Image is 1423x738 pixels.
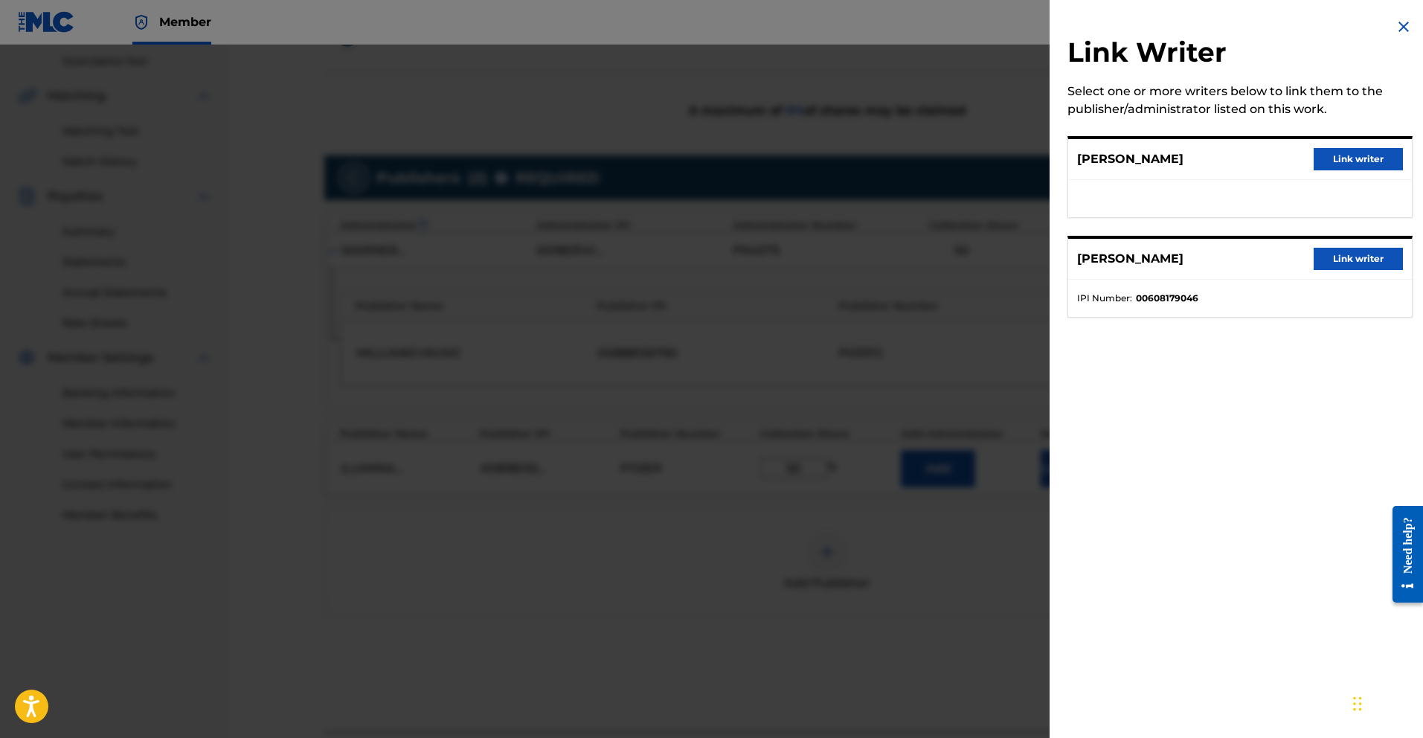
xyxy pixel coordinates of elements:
[1077,150,1183,168] p: [PERSON_NAME]
[1067,83,1413,118] div: Select one or more writers below to link them to the publisher/administrator listed on this work.
[132,13,150,31] img: Top Rightsholder
[1077,292,1132,305] span: IPI Number :
[1349,667,1423,738] iframe: Chat Widget
[1136,292,1198,305] strong: 00608179046
[18,11,75,33] img: MLC Logo
[1314,248,1403,270] button: Link writer
[1077,250,1183,268] p: [PERSON_NAME]
[1314,148,1403,170] button: Link writer
[1381,494,1423,614] iframe: Resource Center
[1353,681,1362,726] div: Arrastrar
[1067,36,1413,74] h2: Link Writer
[1349,667,1423,738] div: Widget de chat
[159,13,211,31] span: Member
